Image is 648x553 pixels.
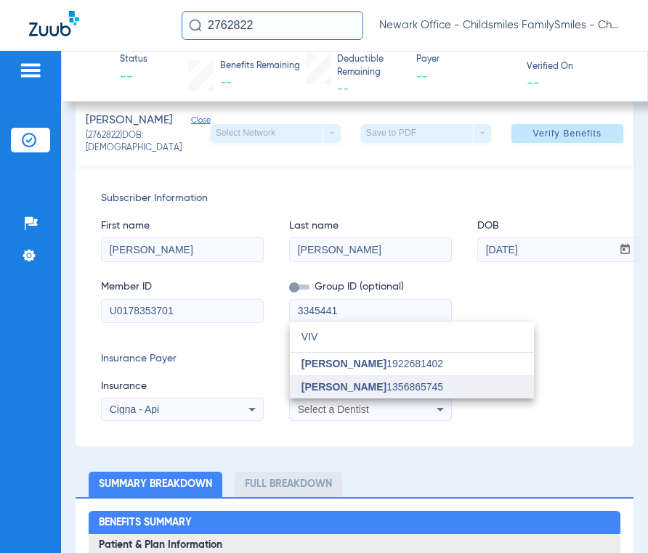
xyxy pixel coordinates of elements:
[575,483,648,553] iframe: Chat Widget
[290,322,534,352] input: dropdown search
[301,359,443,369] span: 1922681402
[301,381,386,393] span: [PERSON_NAME]
[301,358,386,369] span: [PERSON_NAME]
[301,382,443,392] span: 1356865745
